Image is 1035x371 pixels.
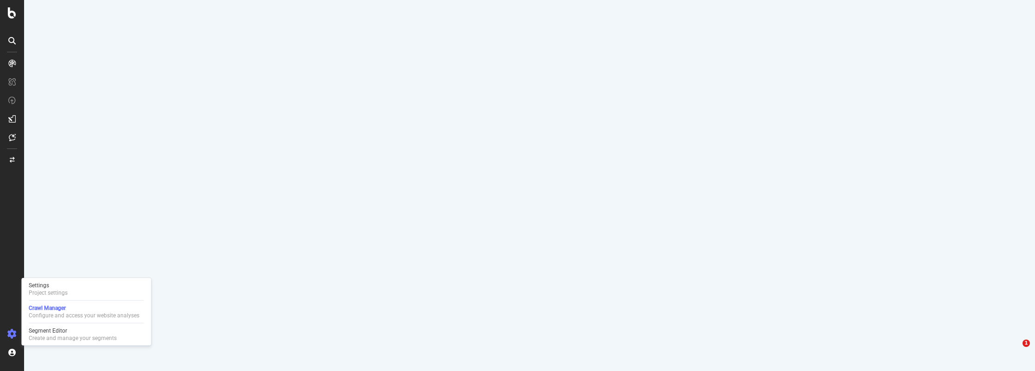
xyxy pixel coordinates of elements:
div: Project settings [29,289,68,297]
span: 1 [1022,340,1030,347]
div: Crawl Manager [29,304,139,312]
a: Segment EditorCreate and manage your segments [25,326,147,343]
div: Segment Editor [29,327,117,334]
iframe: Intercom live chat [1004,340,1026,362]
div: Configure and access your website analyses [29,312,139,319]
a: Crawl ManagerConfigure and access your website analyses [25,303,147,320]
div: Create and manage your segments [29,334,117,342]
a: SettingsProject settings [25,281,147,297]
div: Settings [29,282,68,289]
